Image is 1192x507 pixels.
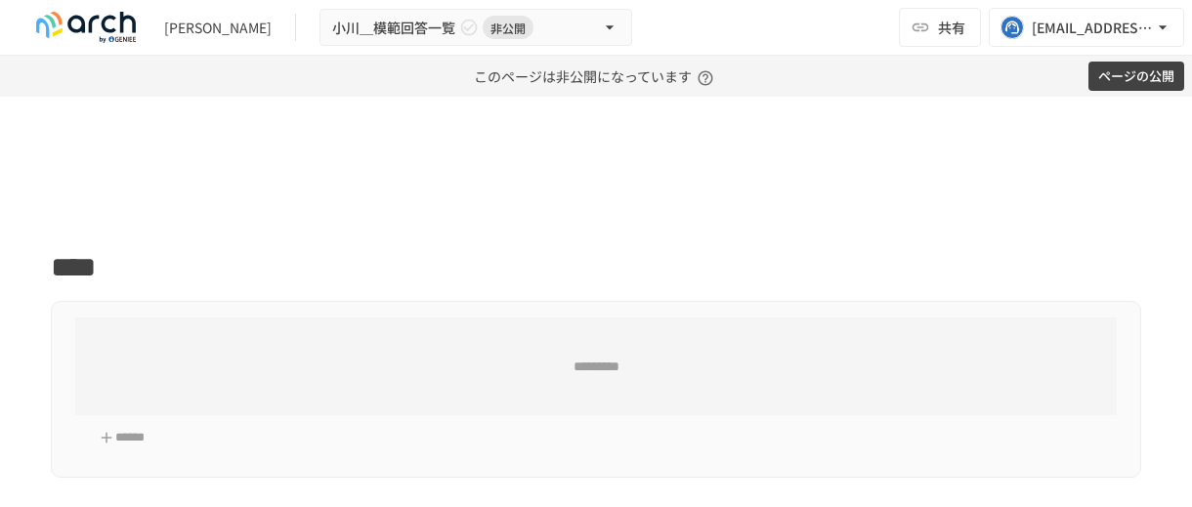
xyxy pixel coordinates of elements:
button: ページの公開 [1088,62,1184,92]
div: [EMAIL_ADDRESS][DOMAIN_NAME] [1032,16,1153,40]
p: このページは非公開になっています [474,56,719,97]
span: 非公開 [483,18,533,38]
button: 共有 [899,8,981,47]
span: 小川＿模範回答一覧 [332,16,455,40]
img: logo-default@2x-9cf2c760.svg [23,12,149,43]
span: 共有 [938,17,965,38]
div: [PERSON_NAME] [164,18,272,38]
button: [EMAIL_ADDRESS][DOMAIN_NAME] [989,8,1184,47]
button: 小川＿模範回答一覧非公開 [319,9,632,47]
